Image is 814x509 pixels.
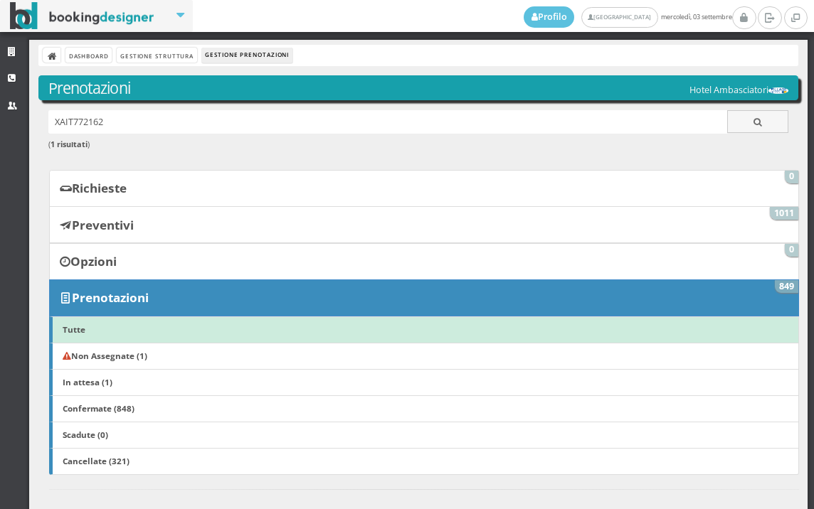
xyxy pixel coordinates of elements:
b: Non Assegnate (1) [63,350,147,361]
a: Scadute (0) [49,422,799,449]
h6: ( ) [48,140,789,149]
span: mercoledì, 03 settembre [524,6,732,28]
a: Profilo [524,6,575,28]
h3: Prenotazioni [48,79,789,97]
b: Tutte [63,323,85,335]
span: 1011 [770,207,799,220]
span: 0 [785,171,799,183]
a: Preventivi 1011 [49,206,799,243]
b: Prenotazioni [72,289,149,306]
a: Tutte [49,316,799,343]
a: Richieste 0 [49,170,799,207]
b: Richieste [72,180,127,196]
span: 849 [775,280,799,293]
b: Confermate (848) [63,402,134,414]
b: Preventivi [72,217,134,233]
a: In attesa (1) [49,369,799,396]
a: [GEOGRAPHIC_DATA] [581,7,657,28]
a: Dashboard [65,48,112,63]
h5: Hotel Ambasciatori [689,85,788,95]
li: Gestione Prenotazioni [202,48,292,63]
b: Cancellate (321) [63,455,129,466]
img: 29cdc84380f711ecb0a10a069e529790.png [768,87,788,94]
b: 1 risultati [51,139,88,149]
b: Opzioni [70,253,117,269]
a: Confermate (848) [49,395,799,422]
a: Gestione Struttura [117,48,196,63]
input: Ricerca cliente - (inserisci il codice, il nome, il cognome, il numero di telefono o la mail) [48,110,728,134]
a: Prenotazioni 849 [49,279,799,316]
b: In attesa (1) [63,376,112,387]
b: Scadute (0) [63,429,108,440]
a: Non Assegnate (1) [49,343,799,370]
a: Cancellate (321) [49,448,799,475]
img: BookingDesigner.com [10,2,154,30]
span: 0 [785,244,799,257]
a: Opzioni 0 [49,243,799,280]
